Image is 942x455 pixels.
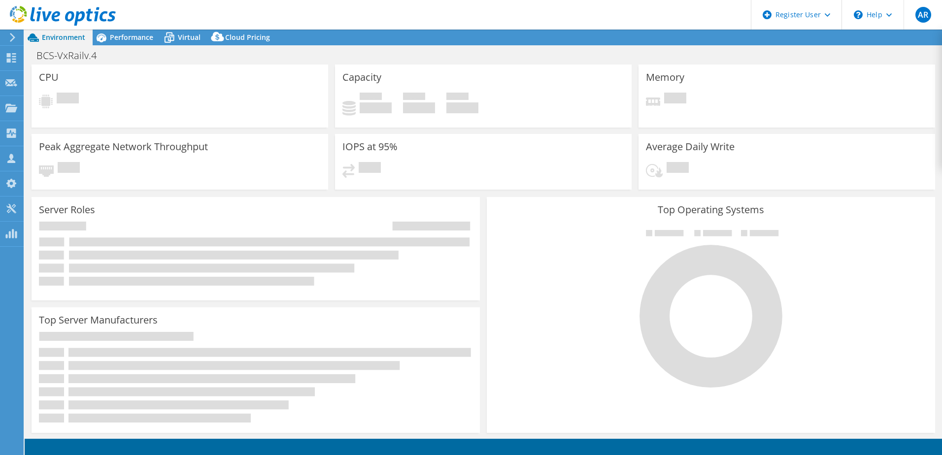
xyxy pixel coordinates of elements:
[42,32,85,42] span: Environment
[854,10,863,19] svg: \n
[667,162,689,175] span: Pending
[32,50,112,61] h1: BCS-VxRailv.4
[225,32,270,42] span: Cloud Pricing
[446,102,478,113] h4: 0 GiB
[403,93,425,102] span: Free
[58,162,80,175] span: Pending
[110,32,153,42] span: Performance
[360,102,392,113] h4: 0 GiB
[342,72,381,83] h3: Capacity
[342,141,398,152] h3: IOPS at 95%
[360,93,382,102] span: Used
[39,141,208,152] h3: Peak Aggregate Network Throughput
[57,93,79,106] span: Pending
[494,204,928,215] h3: Top Operating Systems
[178,32,201,42] span: Virtual
[359,162,381,175] span: Pending
[646,72,684,83] h3: Memory
[403,102,435,113] h4: 0 GiB
[646,141,735,152] h3: Average Daily Write
[446,93,469,102] span: Total
[39,204,95,215] h3: Server Roles
[39,315,158,325] h3: Top Server Manufacturers
[39,72,59,83] h3: CPU
[664,93,686,106] span: Pending
[915,7,931,23] span: AR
